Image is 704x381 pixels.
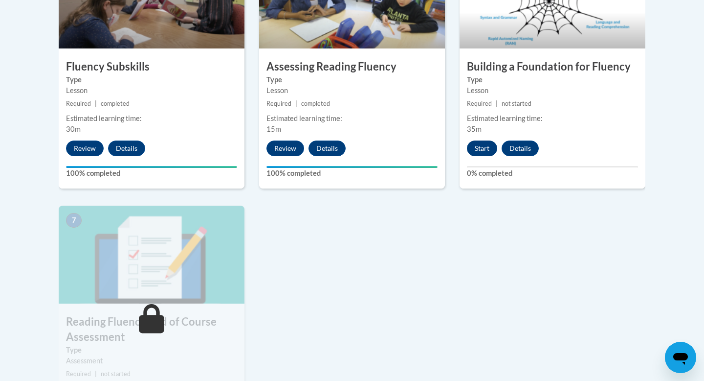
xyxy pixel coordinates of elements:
[266,100,291,107] span: Required
[266,85,438,96] div: Lesson
[467,113,638,124] div: Estimated learning time:
[266,168,438,179] label: 100% completed
[460,59,645,74] h3: Building a Foundation for Fluency
[266,166,438,168] div: Your progress
[295,100,297,107] span: |
[101,370,131,378] span: not started
[467,100,492,107] span: Required
[502,141,539,156] button: Details
[66,113,237,124] div: Estimated learning time:
[467,74,638,85] label: Type
[66,213,82,228] span: 7
[59,206,244,304] img: Course Image
[266,125,281,133] span: 15m
[66,125,81,133] span: 30m
[66,356,237,366] div: Assessment
[66,166,237,168] div: Your progress
[66,100,91,107] span: Required
[95,100,97,107] span: |
[266,113,438,124] div: Estimated learning time:
[496,100,498,107] span: |
[66,74,237,85] label: Type
[108,141,145,156] button: Details
[59,59,244,74] h3: Fluency Subskills
[101,100,130,107] span: completed
[66,168,237,179] label: 100% completed
[266,141,304,156] button: Review
[467,85,638,96] div: Lesson
[665,342,696,373] iframe: Button to launch messaging window
[59,314,244,345] h3: Reading Fluency End of Course Assessment
[66,370,91,378] span: Required
[66,141,104,156] button: Review
[467,125,482,133] span: 35m
[502,100,531,107] span: not started
[301,100,330,107] span: completed
[266,74,438,85] label: Type
[66,345,237,356] label: Type
[308,141,346,156] button: Details
[467,141,497,156] button: Start
[467,168,638,179] label: 0% completed
[95,370,97,378] span: |
[66,85,237,96] div: Lesson
[259,59,445,74] h3: Assessing Reading Fluency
